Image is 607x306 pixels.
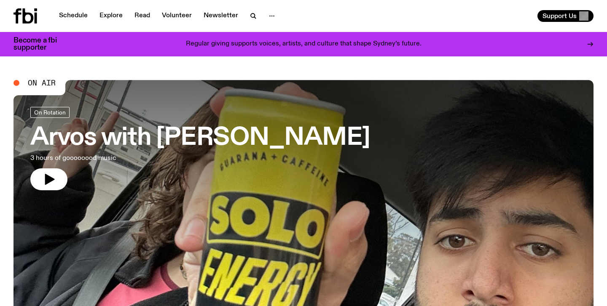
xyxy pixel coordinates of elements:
p: 3 hours of goooooood music [30,153,246,163]
p: Regular giving supports voices, artists, and culture that shape Sydney’s future. [186,40,422,48]
a: Volunteer [157,10,197,22]
a: Schedule [54,10,93,22]
a: On Rotation [30,107,70,118]
a: Explore [94,10,128,22]
a: Arvos with [PERSON_NAME]3 hours of goooooood music [30,107,370,190]
h3: Become a fbi supporter [13,37,67,51]
a: Newsletter [199,10,243,22]
a: Read [129,10,155,22]
span: On Rotation [34,109,66,115]
span: Support Us [543,12,577,20]
span: On Air [28,79,56,87]
h3: Arvos with [PERSON_NAME] [30,126,370,150]
button: Support Us [537,10,594,22]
